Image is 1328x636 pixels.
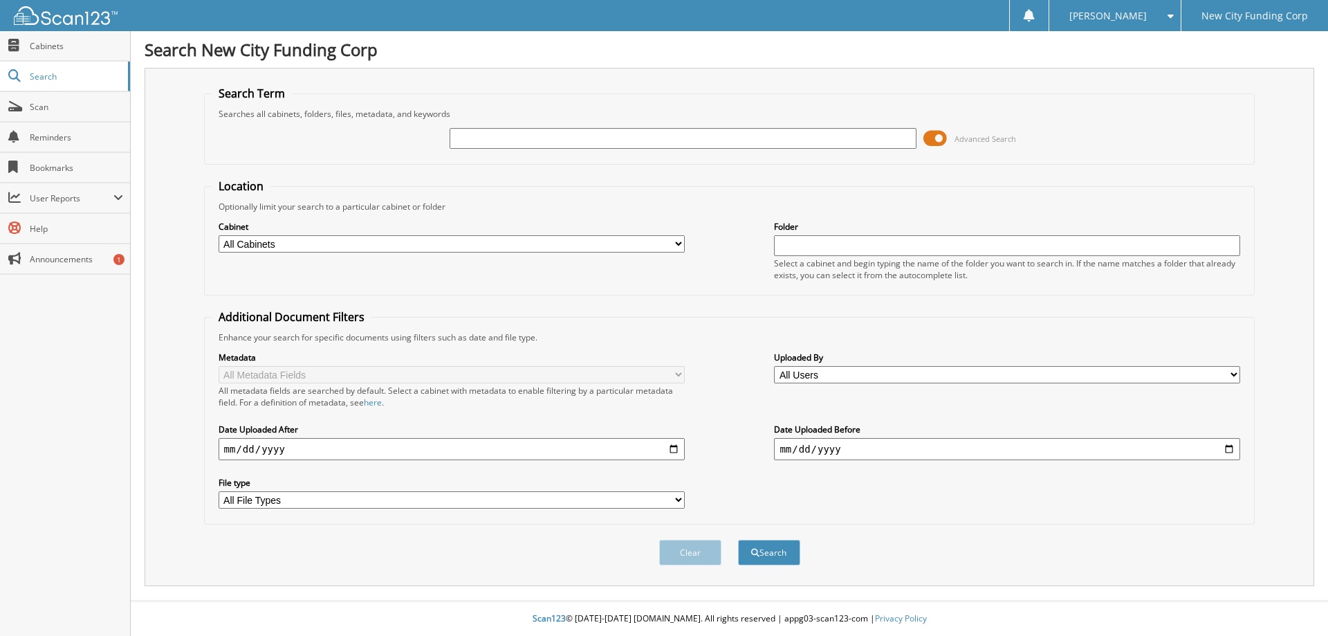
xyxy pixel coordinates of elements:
label: Date Uploaded After [219,424,685,435]
legend: Search Term [212,86,292,101]
span: New City Funding Corp [1201,12,1308,20]
img: scan123-logo-white.svg [14,6,118,25]
label: File type [219,477,685,489]
span: User Reports [30,192,113,204]
label: Uploaded By [774,352,1240,363]
span: Scan [30,101,123,113]
button: Search [738,540,800,565]
span: Bookmarks [30,162,123,174]
span: Reminders [30,131,123,143]
div: Enhance your search for specific documents using filters such as date and file type. [212,331,1248,343]
legend: Additional Document Filters [212,309,371,325]
input: start [219,438,685,460]
div: Searches all cabinets, folders, files, metadata, and keywords [212,108,1248,120]
iframe: Chat Widget [1259,570,1328,636]
div: Optionally limit your search to a particular cabinet or folder [212,201,1248,212]
label: Folder [774,221,1240,233]
a: here [364,397,382,408]
input: end [774,438,1240,460]
h1: Search New City Funding Corp [145,38,1314,61]
label: Date Uploaded Before [774,424,1240,435]
div: All metadata fields are searched by default. Select a cabinet with metadata to enable filtering b... [219,385,685,408]
div: Select a cabinet and begin typing the name of the folder you want to search in. If the name match... [774,257,1240,281]
a: Privacy Policy [875,612,927,624]
button: Clear [659,540,721,565]
span: Advanced Search [954,134,1016,144]
label: Cabinet [219,221,685,233]
span: Scan123 [533,612,566,624]
legend: Location [212,179,270,194]
span: [PERSON_NAME] [1069,12,1147,20]
div: © [DATE]-[DATE] [DOMAIN_NAME]. All rights reserved | appg03-scan123-com | [131,602,1328,636]
span: Cabinets [30,40,123,52]
div: 1 [113,254,124,265]
span: Search [30,71,121,82]
span: Help [30,223,123,235]
label: Metadata [219,352,685,363]
span: Announcements [30,253,123,265]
